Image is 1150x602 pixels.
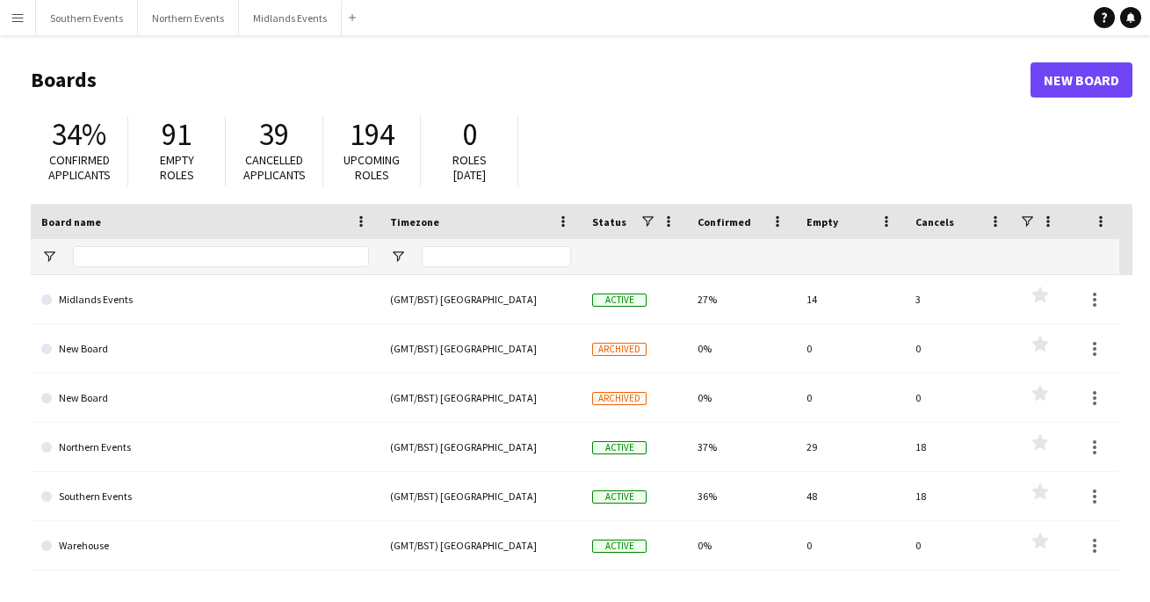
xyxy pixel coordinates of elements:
button: Southern Events [36,1,138,35]
a: Midlands Events [41,275,369,324]
div: 0 [796,324,905,373]
span: Empty [806,215,838,228]
span: Status [592,215,626,228]
div: 18 [905,423,1014,471]
div: (GMT/BST) [GEOGRAPHIC_DATA] [380,374,582,422]
div: 0 [796,374,905,422]
div: (GMT/BST) [GEOGRAPHIC_DATA] [380,275,582,323]
div: (GMT/BST) [GEOGRAPHIC_DATA] [380,423,582,471]
div: 29 [796,423,905,471]
div: 0 [905,324,1014,373]
span: Timezone [390,215,439,228]
a: Southern Events [41,472,369,521]
div: 3 [905,275,1014,323]
span: 34% [52,115,106,154]
span: Board name [41,215,101,228]
input: Timezone Filter Input [422,246,571,267]
span: Empty roles [160,152,194,183]
div: (GMT/BST) [GEOGRAPHIC_DATA] [380,324,582,373]
span: 91 [162,115,192,154]
div: 14 [796,275,905,323]
span: Active [592,490,647,504]
div: 48 [796,472,905,520]
a: Warehouse [41,521,369,570]
span: Upcoming roles [344,152,400,183]
button: Open Filter Menu [390,249,406,265]
div: 0 [905,521,1014,569]
button: Midlands Events [239,1,342,35]
div: 36% [687,472,796,520]
span: 39 [259,115,289,154]
span: Cancels [915,215,954,228]
h1: Boards [31,67,1031,93]
button: Northern Events [138,1,239,35]
span: Roles [DATE] [452,152,487,183]
span: Active [592,441,647,454]
span: Active [592,540,647,553]
div: 37% [687,423,796,471]
span: Confirmed applicants [48,152,111,183]
span: 0 [462,115,477,154]
div: 27% [687,275,796,323]
a: Northern Events [41,423,369,472]
div: 0% [687,374,796,422]
div: 18 [905,472,1014,520]
div: 0 [796,521,905,569]
span: Confirmed [698,215,751,228]
div: 0% [687,521,796,569]
span: Cancelled applicants [243,152,306,183]
span: Active [592,294,647,307]
div: 0% [687,324,796,373]
div: (GMT/BST) [GEOGRAPHIC_DATA] [380,472,582,520]
a: New Board [41,374,369,423]
span: Archived [592,343,647,356]
span: 194 [350,115,394,154]
div: 0 [905,374,1014,422]
button: Open Filter Menu [41,249,57,265]
a: New Board [1031,62,1132,98]
div: (GMT/BST) [GEOGRAPHIC_DATA] [380,521,582,569]
a: New Board [41,324,369,374]
input: Board name Filter Input [73,246,369,267]
span: Archived [592,392,647,405]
